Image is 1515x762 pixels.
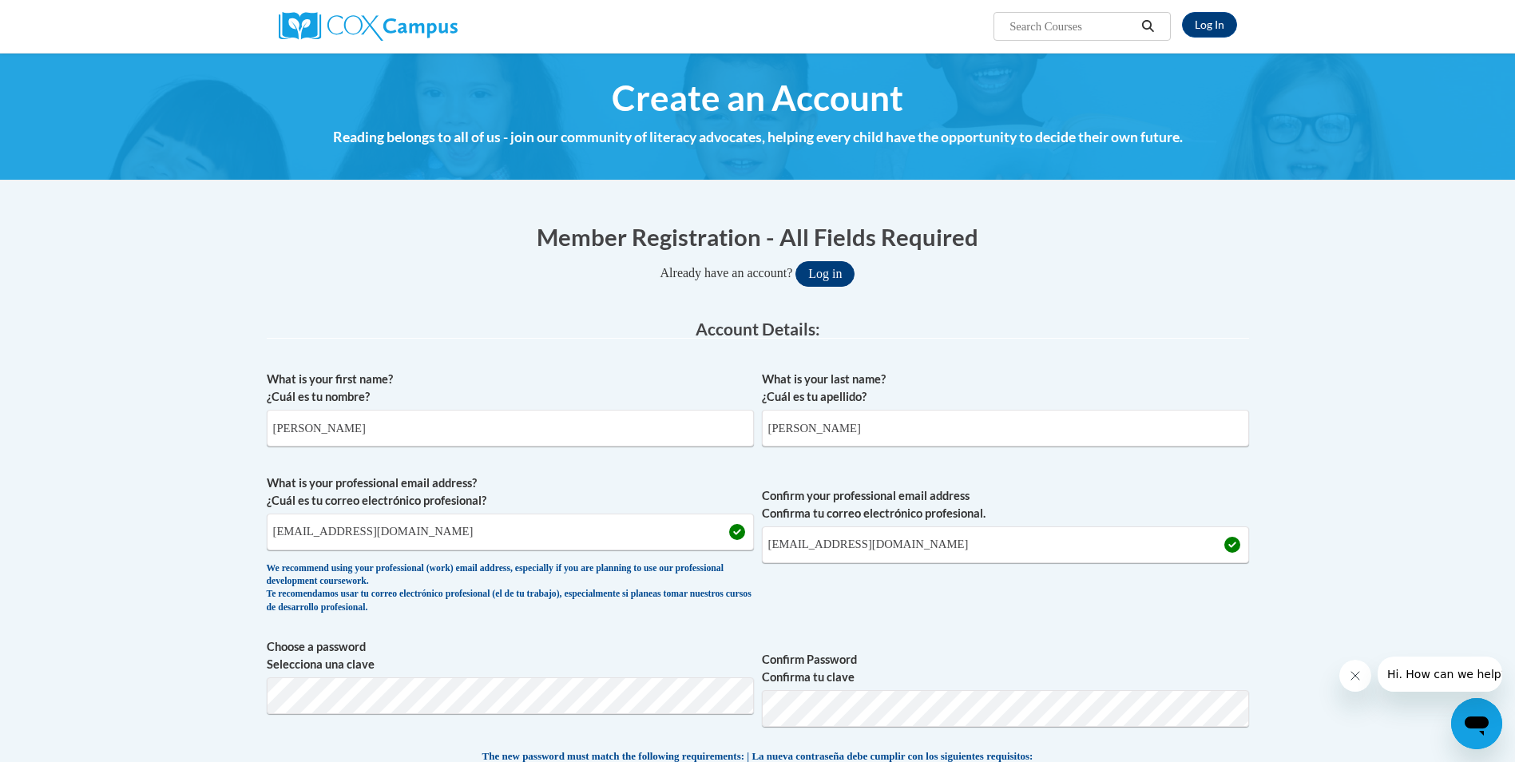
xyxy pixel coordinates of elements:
h1: Member Registration - All Fields Required [267,220,1249,253]
input: Metadata input [762,410,1249,446]
label: Confirm your professional email address Confirma tu correo electrónico profesional. [762,487,1249,522]
iframe: Button to launch messaging window [1451,698,1502,749]
a: Log In [1182,12,1237,38]
label: Choose a password Selecciona una clave [267,638,754,673]
span: Account Details: [696,319,820,339]
h4: Reading belongs to all of us - join our community of literacy advocates, helping every child have... [267,127,1249,148]
button: Search [1136,17,1160,36]
input: Metadata input [267,410,754,446]
input: Required [762,526,1249,563]
span: Create an Account [612,77,903,119]
iframe: Close message [1339,660,1371,692]
label: What is your first name? ¿Cuál es tu nombre? [267,371,754,406]
input: Search Courses [1008,17,1136,36]
iframe: Message from company [1378,657,1502,692]
label: What is your professional email address? ¿Cuál es tu correo electrónico profesional? [267,474,754,510]
input: Metadata input [267,514,754,550]
img: Cox Campus [279,12,458,41]
label: What is your last name? ¿Cuál es tu apellido? [762,371,1249,406]
div: We recommend using your professional (work) email address, especially if you are planning to use ... [267,562,754,615]
span: Already have an account? [660,266,793,280]
button: Log in [795,261,855,287]
label: Confirm Password Confirma tu clave [762,651,1249,686]
span: Hi. How can we help? [10,11,129,24]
